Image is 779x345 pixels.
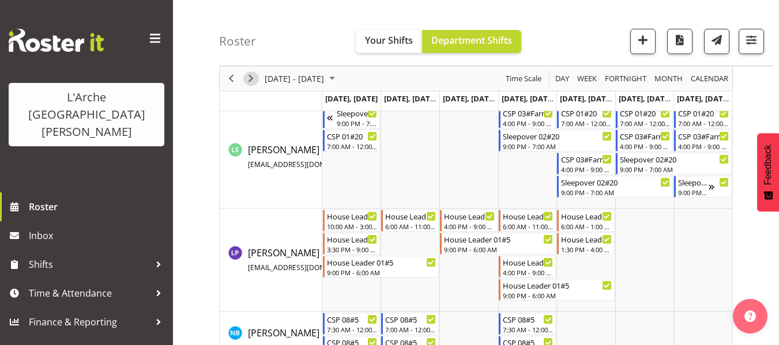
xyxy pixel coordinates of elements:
div: 7:00 AM - 12:00 PM [327,142,378,151]
div: House Leader 01#5 [385,210,436,222]
button: Fortnight [603,71,649,86]
div: 9:00 PM - 7:00 AM [337,119,378,128]
div: 4:00 PM - 9:00 PM [503,119,554,128]
div: 7:00 AM - 12:00 PM [620,119,671,128]
div: 6:00 AM - 11:00 AM [385,222,436,231]
div: 10:00 AM - 3:00 PM [327,222,378,231]
div: CSP 01#20 [327,130,378,142]
div: Leanne Smith"s event - CSP 03#Farm Begin From Thursday, September 18, 2025 at 4:00:00 PM GMT+12:0... [499,107,556,128]
div: 4:00 PM - 9:00 PM [620,142,671,151]
div: 4:00 PM - 9:00 PM [678,142,729,151]
span: Time & Attendance [29,285,150,302]
div: 6:00 AM - 11:00 AM [503,222,554,231]
div: Sleepover 02#20 [337,107,378,119]
button: Timeline Day [554,71,571,86]
div: 9:00 PM - 7:00 AM [561,188,670,197]
div: Nena Barwell"s event - CSP 08#5 Begin From Monday, September 15, 2025 at 7:30:00 AM GMT+12:00 End... [323,313,381,335]
div: 7:30 AM - 12:00 PM [327,325,378,334]
span: Fortnight [604,71,648,86]
span: Feedback [763,145,773,185]
button: Next [243,71,259,86]
div: 9:00 PM - 6:00 AM [503,291,612,300]
a: [PERSON_NAME][EMAIL_ADDRESS][DOMAIN_NAME] [248,246,409,274]
div: House Leader 01#5 [561,210,612,222]
button: Timeline Month [653,71,685,86]
div: House Leader 01#5 [327,256,436,268]
span: [DATE], [DATE] [677,93,729,104]
div: 3:30 PM - 9:00 PM [327,245,378,254]
span: [PERSON_NAME] [248,143,409,170]
span: Your Shifts [365,34,413,47]
button: Department Shifts [422,30,521,53]
div: Leanne Smith"s event - Sleepover 02#20 Begin From Sunday, September 21, 2025 at 9:00:00 PM GMT+12... [674,176,732,198]
td: Leanne Smith resource [220,105,322,208]
img: help-xxl-2.png [744,310,756,322]
span: calendar [690,71,729,86]
div: 1:30 PM - 4:00 PM [561,245,612,254]
div: 4:00 PM - 9:00 PM [444,222,495,231]
div: Leanne Smith"s event - CSP 01#20 Begin From Friday, September 19, 2025 at 7:00:00 AM GMT+12:00 En... [557,107,615,128]
span: Finance & Reporting [29,313,150,331]
div: 4:00 PM - 9:00 PM [503,268,554,277]
button: September 15 - 21, 2025 [263,71,340,86]
div: House Leader 01#5 [444,233,553,245]
div: 9:00 PM - 7:00 AM [678,188,709,197]
span: Department Shifts [431,34,512,47]
span: [DATE], [DATE] [384,93,436,104]
div: CSP 01#20 [678,107,729,119]
span: [DATE], [DATE] [325,93,378,104]
div: CSP 03#Farm [620,130,671,142]
h4: Roster [219,35,256,48]
span: [EMAIL_ADDRESS][DOMAIN_NAME] [248,160,363,169]
div: Leanne Smith"s event - Sleepover 02#20 Begin From Saturday, September 20, 2025 at 9:00:00 PM GMT+... [616,153,732,175]
div: Leanne Smith"s event - CSP 01#20 Begin From Sunday, September 21, 2025 at 7:00:00 AM GMT+12:00 En... [674,107,732,128]
div: Leanne Smith"s event - Sleepover 02#20 Begin From Thursday, September 18, 2025 at 9:00:00 PM GMT+... [499,130,615,151]
button: Time Scale [504,71,544,86]
span: Month [653,71,684,86]
div: House Leader 01#5 [444,210,495,222]
button: Feedback - Show survey [757,133,779,211]
div: House Leader 01#5 [503,210,554,222]
button: Timeline Week [575,71,599,86]
div: Lydia Peters"s event - House Leader 01#5 Begin From Thursday, September 18, 2025 at 9:00:00 PM GM... [499,279,615,301]
div: Lydia Peters"s event - House Leader 01#5 Begin From Thursday, September 18, 2025 at 4:00:00 PM GM... [499,256,556,278]
span: [EMAIL_ADDRESS][DOMAIN_NAME] [248,263,363,272]
div: House Leader 01#5 [327,233,378,245]
div: Leanne Smith"s event - Sleepover 02#20 Begin From Friday, September 19, 2025 at 9:00:00 PM GMT+12... [557,176,673,198]
div: CSP 01#20 [620,107,671,119]
button: Previous [224,71,239,86]
div: Lydia Peters"s event - House Leader 01#5 Begin From Friday, September 19, 2025 at 1:30:00 PM GMT+... [557,233,615,255]
button: Month [689,71,731,86]
button: Send a list of all shifts for the selected filtered period to all rostered employees. [704,29,729,54]
span: Roster [29,198,167,215]
div: Leanne Smith"s event - CSP 03#Farm Begin From Friday, September 19, 2025 at 4:00:00 PM GMT+12:00 ... [557,153,615,175]
span: Shifts [29,256,150,273]
div: Nena Barwell"s event - CSP 08#5 Begin From Thursday, September 18, 2025 at 7:30:00 AM GMT+12:00 E... [499,313,556,335]
div: 7:30 AM - 12:00 PM [503,325,554,334]
div: Previous [221,66,241,90]
div: 7:00 AM - 12:00 PM [385,325,436,334]
div: Leanne Smith"s event - CSP 03#Farm Begin From Sunday, September 21, 2025 at 4:00:00 PM GMT+12:00 ... [674,130,732,151]
div: 4:00 PM - 9:00 PM [561,165,612,174]
span: [DATE], [DATE] [443,93,495,104]
div: Leanne Smith"s event - CSP 01#20 Begin From Saturday, September 20, 2025 at 7:00:00 AM GMT+12:00 ... [616,107,673,128]
button: Filter Shifts [739,29,764,54]
span: [DATE] - [DATE] [264,71,325,86]
span: [DATE], [DATE] [560,93,612,104]
div: CSP 08#5 [327,313,378,325]
div: Lydia Peters"s event - House Leader 01#5 Begin From Friday, September 19, 2025 at 6:00:00 AM GMT+... [557,210,615,232]
button: Your Shifts [356,30,422,53]
div: Lydia Peters"s event - House Leader 01#5 Begin From Wednesday, September 17, 2025 at 4:00:00 PM G... [440,210,498,232]
div: Lydia Peters"s event - House Leader 01#5 Begin From Monday, September 15, 2025 at 9:00:00 PM GMT+... [323,256,439,278]
span: [DATE], [DATE] [502,93,554,104]
div: 9:00 PM - 7:00 AM [503,142,612,151]
div: Lydia Peters"s event - House Leader 01#5 Begin From Monday, September 15, 2025 at 10:00:00 AM GMT... [323,210,381,232]
div: 6:00 AM - 1:00 PM [561,222,612,231]
div: CSP 03#Farm [678,130,729,142]
div: 9:00 PM - 7:00 AM [620,165,729,174]
div: Lydia Peters"s event - House Leader 01#5 Begin From Wednesday, September 17, 2025 at 9:00:00 PM G... [440,233,556,255]
div: CSP 03#Farm [503,107,554,119]
div: CSP 08#5 [385,313,436,325]
td: Lydia Peters resource [220,208,322,312]
span: [PERSON_NAME] [248,247,409,273]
